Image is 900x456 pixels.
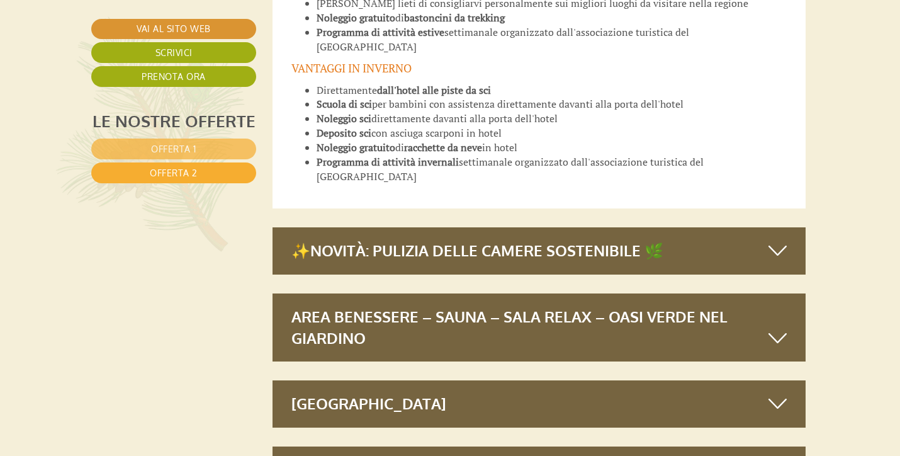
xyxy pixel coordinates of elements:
[317,97,372,111] strong: Scuola di sci
[317,11,787,25] li: di
[317,155,787,184] li: settimanale organizzato dall'associazione turistica del [GEOGRAPHIC_DATA]
[404,140,482,154] strong: racchette da neve
[317,25,415,39] strong: Programma di attività
[317,126,787,140] li: con asciuga scarponi in hotel
[317,25,787,54] li: settimanale organizzato dall'associazione turistica del [GEOGRAPHIC_DATA]
[91,109,256,132] div: Le nostre offerte
[273,380,806,427] div: [GEOGRAPHIC_DATA]
[317,126,371,140] strong: Deposito sci
[291,60,412,76] span: VANTAGGI IN INVERNO
[317,140,395,154] strong: Noleggio gratuito
[317,97,787,111] li: per bambini con assistenza direttamente davanti alla porta dell'hotel
[10,35,198,73] div: Buon giorno, come possiamo aiutarla?
[317,140,787,155] li: di in hotel
[317,111,787,126] li: direttamente davanti alla porta dell'hotel
[91,66,256,87] a: Prenota ora
[20,37,192,47] div: Berghotel Zum Zirm
[91,19,256,39] a: Vai al sito web
[273,294,806,362] div: Area benessere – Sauna – Sala relax – Oasi verde nel giardino
[273,227,806,274] div: ✨NOVITÀ: Pulizia delle camere sostenibile 🌿
[317,111,371,125] strong: Noleggio sci
[418,25,444,39] strong: estive
[317,155,459,169] strong: Programma di attività invernali
[91,42,256,63] a: Scrivici
[377,83,491,97] strong: dall'hotel alle piste da sci
[151,144,196,154] span: Offerta 1
[225,10,271,31] div: [DATE]
[317,83,787,98] li: Direttamente
[150,168,198,178] span: Offerta 2
[20,62,192,71] small: 17:09
[317,11,395,25] strong: Noleggio gratuito
[435,333,497,354] button: Invia
[404,11,505,25] strong: bastoncini da trekking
